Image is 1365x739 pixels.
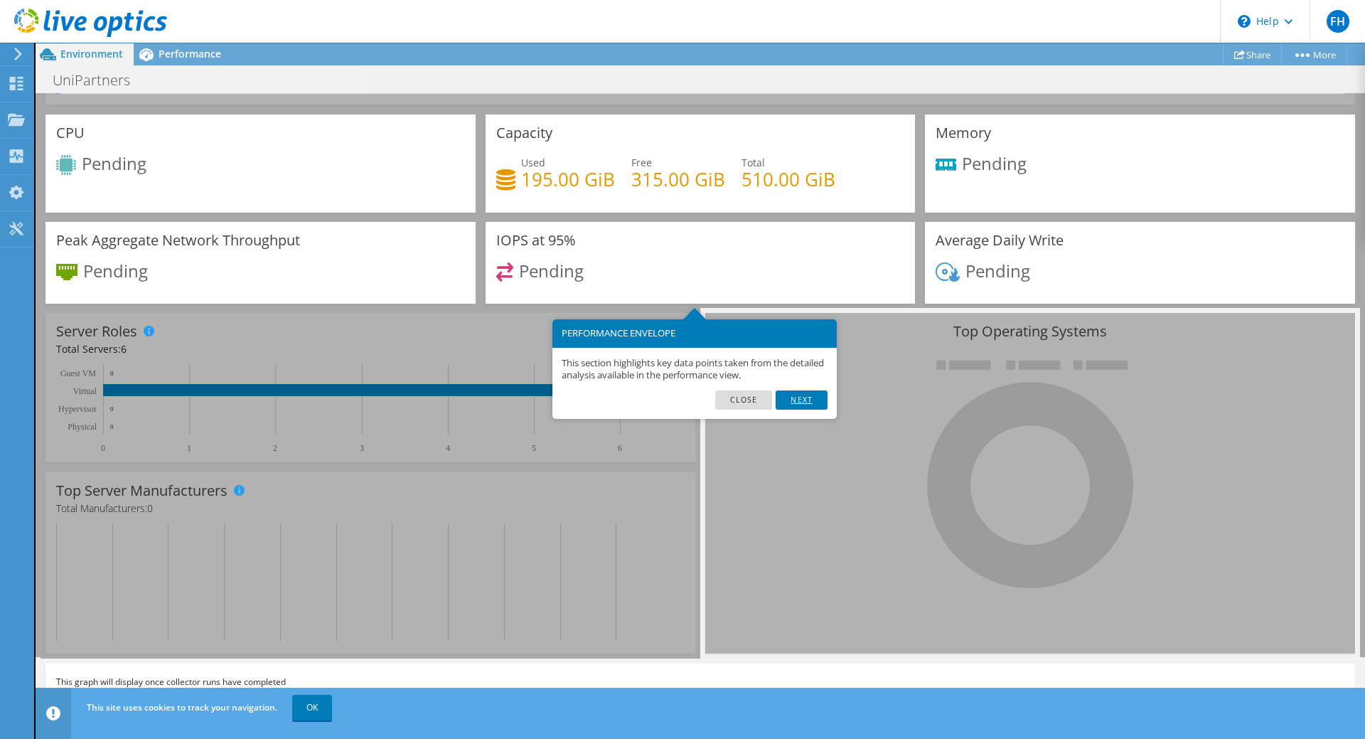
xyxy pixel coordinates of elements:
a: Close [715,390,773,409]
p: This section highlights key data points taken from the detailed analysis available in the perform... [562,357,828,381]
h3: PERFORMANCE ENVELOPE [562,329,828,338]
a: More [1281,43,1347,65]
span: This site uses cookies to track your navigation. [87,701,277,713]
a: Next [776,390,827,409]
a: OK [292,695,332,721]
span: Environment [60,47,123,60]
svg: \n [1238,15,1251,28]
h1: UniPartners [46,73,152,88]
a: Share [1223,43,1282,65]
span: Performance [159,47,221,60]
div: This graph will display once collector runs have completed [45,664,1355,701]
span: FH [1327,10,1349,33]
